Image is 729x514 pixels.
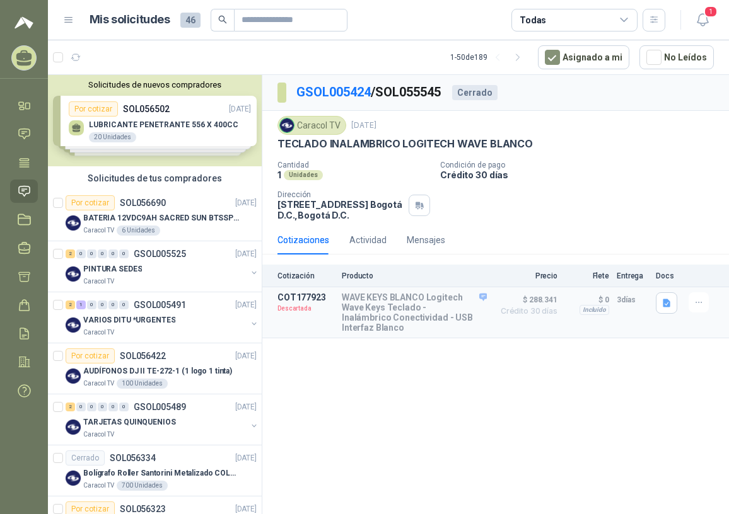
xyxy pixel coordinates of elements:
[349,233,387,247] div: Actividad
[117,379,168,389] div: 100 Unidades
[87,403,96,411] div: 0
[277,302,334,315] p: Descartada
[180,13,201,28] span: 46
[66,403,75,411] div: 2
[117,226,160,236] div: 6 Unidades
[83,212,240,224] p: BATERIA 12VDC9AH SACRED SUN BTSSP12-9HR
[48,75,262,166] div: Solicitudes de nuevos compradoresPor cotizarSOL056502[DATE] LUBRICANTE PENETRANTE 556 X 400CC20 U...
[617,292,648,307] p: 3 días
[134,249,186,258] p: GSOL005525
[407,233,445,247] div: Mensajes
[66,348,115,363] div: Por cotizar
[48,166,262,190] div: Solicitudes de tus compradores
[296,83,442,102] p: / SOL055545
[119,300,129,309] div: 0
[235,350,257,362] p: [DATE]
[119,249,129,258] div: 0
[76,403,86,411] div: 0
[280,118,294,132] img: Company Logo
[76,249,86,258] div: 0
[110,454,156,462] p: SOL056334
[66,297,259,338] a: 2 1 0 0 0 0 GSOL005491[DATE] Company LogoVARIOS DITU *URGENTESCaracol TV
[117,481,168,491] div: 700 Unidades
[565,292,609,307] p: $ 0
[277,199,404,220] p: [STREET_ADDRESS] Bogotá D.C. , Bogotá D.C.
[452,85,498,100] div: Cerrado
[66,399,259,440] a: 2 0 0 0 0 0 GSOL005489[DATE] Company LogoTARJETAS QUINQUENIOSCaracol TV
[440,169,724,180] p: Crédito 30 días
[120,505,166,513] p: SOL056323
[494,292,557,307] span: $ 288.341
[494,271,557,280] p: Precio
[617,271,648,280] p: Entrega
[235,248,257,260] p: [DATE]
[87,249,96,258] div: 0
[66,471,81,486] img: Company Logo
[83,379,114,389] p: Caracol TV
[704,6,718,18] span: 1
[351,120,376,132] p: [DATE]
[134,300,186,309] p: GSOL005491
[277,137,533,151] p: TECLADO INALAMBRICO LOGITECH WAVE BLANCO
[83,416,176,428] p: TARJETAS QUINQUENIOS
[48,343,262,394] a: Por cotizarSOL056422[DATE] Company LogoAUDÍFONOS DJ II TE-272-1 (1 logo 1 tinta)Caracol TV100 Uni...
[48,445,262,496] a: CerradoSOL056334[DATE] Company LogoBolígrafo Roller Santorini Metalizado COLOR MORADO 1logoCaraco...
[66,300,75,309] div: 2
[108,300,118,309] div: 0
[235,401,257,413] p: [DATE]
[66,215,81,231] img: Company Logo
[66,450,105,465] div: Cerrado
[83,263,142,275] p: PINTURA SEDES
[83,467,240,479] p: Bolígrafo Roller Santorini Metalizado COLOR MORADO 1logo
[108,249,118,258] div: 0
[120,351,166,360] p: SOL056422
[87,300,96,309] div: 0
[83,365,232,377] p: AUDÍFONOS DJ II TE-272-1 (1 logo 1 tinta)
[277,169,281,180] p: 1
[48,190,262,241] a: Por cotizarSOL056690[DATE] Company LogoBATERIA 12VDC9AH SACRED SUN BTSSP12-9HRCaracol TV6 Unidades
[656,271,681,280] p: Docs
[639,45,714,69] button: No Leídos
[66,317,81,333] img: Company Logo
[83,328,114,338] p: Caracol TV
[565,271,609,280] p: Flete
[66,420,81,435] img: Company Logo
[66,368,81,384] img: Company Logo
[277,190,404,199] p: Dirección
[119,403,129,411] div: 0
[66,195,115,210] div: Por cotizar
[66,246,259,287] a: 2 0 0 0 0 0 GSOL005525[DATE] Company LogoPINTURA SEDESCaracol TV
[53,80,257,89] button: Solicitudes de nuevos compradores
[98,249,107,258] div: 0
[83,226,114,236] p: Caracol TV
[494,307,557,315] span: Crédito 30 días
[296,84,371,100] a: GSOL005424
[83,430,114,440] p: Caracol TV
[15,15,33,30] img: Logo peakr
[83,481,114,491] p: Caracol TV
[66,249,75,258] div: 2
[342,292,487,333] p: WAVE KEYS BLANCO Logitech Wave Keys Teclado - Inalámbrico Conectividad - USB Interfaz Blanco
[277,161,430,169] p: Cantidad
[277,271,334,280] p: Cotización
[76,300,86,309] div: 1
[538,45,629,69] button: Asignado a mi
[235,299,257,311] p: [DATE]
[284,170,323,180] div: Unidades
[120,198,166,207] p: SOL056690
[66,266,81,282] img: Company Logo
[90,11,170,29] h1: Mis solicitudes
[83,277,114,287] p: Caracol TV
[83,314,175,326] p: VARIOS DITU *URGENTES
[98,403,107,411] div: 0
[98,300,107,309] div: 0
[450,47,528,67] div: 1 - 50 de 189
[108,403,118,411] div: 0
[580,305,609,315] div: Incluido
[218,15,227,24] span: search
[235,452,257,464] p: [DATE]
[342,271,487,280] p: Producto
[691,9,714,31] button: 1
[277,292,334,302] p: COT177923
[277,116,346,135] div: Caracol TV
